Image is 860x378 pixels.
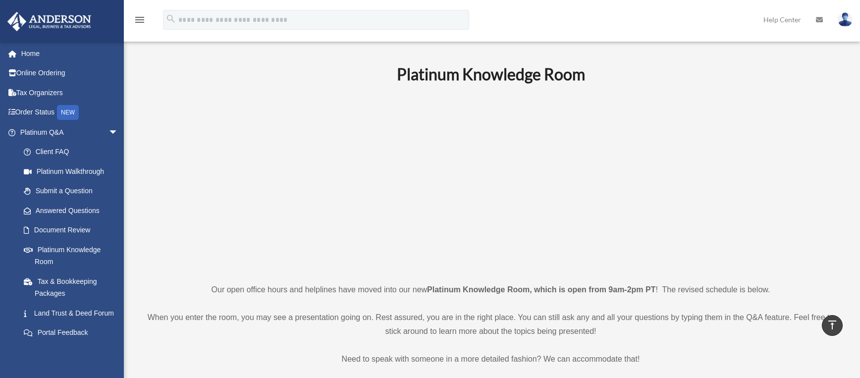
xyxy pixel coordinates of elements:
[826,319,838,331] i: vertical_align_top
[342,97,640,265] iframe: 231110_Toby_KnowledgeRoom
[7,103,133,123] a: Order StatusNEW
[134,14,146,26] i: menu
[14,303,133,323] a: Land Trust & Deed Forum
[427,285,655,294] strong: Platinum Knowledge Room, which is open from 9am-2pm PT
[14,181,133,201] a: Submit a Question
[165,13,176,24] i: search
[141,311,840,338] p: When you enter the room, you may see a presentation going on. Rest assured, you are in the right ...
[57,105,79,120] div: NEW
[7,342,133,362] a: Digital Productsarrow_drop_down
[14,162,133,181] a: Platinum Walkthrough
[7,122,133,142] a: Platinum Q&Aarrow_drop_down
[14,240,128,271] a: Platinum Knowledge Room
[108,122,128,143] span: arrow_drop_down
[7,44,133,63] a: Home
[7,63,133,83] a: Online Ordering
[838,12,853,27] img: User Pic
[14,220,133,240] a: Document Review
[14,201,133,220] a: Answered Questions
[822,315,843,336] a: vertical_align_top
[141,352,840,366] p: Need to speak with someone in a more detailed fashion? We can accommodate that!
[108,342,128,363] span: arrow_drop_down
[397,64,585,84] b: Platinum Knowledge Room
[141,283,840,297] p: Our open office hours and helplines have moved into our new ! The revised schedule is below.
[14,323,133,343] a: Portal Feedback
[4,12,94,31] img: Anderson Advisors Platinum Portal
[14,142,133,162] a: Client FAQ
[14,271,133,303] a: Tax & Bookkeeping Packages
[7,83,133,103] a: Tax Organizers
[134,17,146,26] a: menu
